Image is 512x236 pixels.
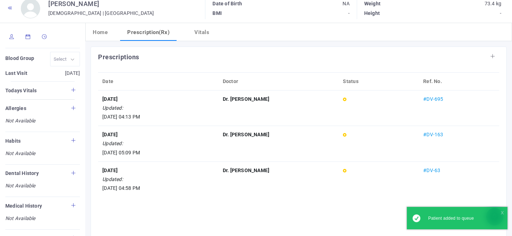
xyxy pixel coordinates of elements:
[98,126,219,162] td: [DATE] 05:09 PM
[339,72,419,90] th: Status
[54,55,68,63] input: Select
[5,70,27,76] b: Last Visit
[5,88,37,93] b: Todays Vitals
[419,72,499,90] th: Ref. No.
[5,150,80,157] i: Not Available
[223,96,269,102] b: Dr. [PERSON_NAME]
[127,28,169,37] h5: Prescription(Rx)
[98,161,219,197] td: [DATE] 04:58 PM
[428,216,474,221] span: Patient added to queue
[433,9,501,18] p: -
[102,105,123,111] em: Updated:
[423,95,495,104] div: #DV-695
[5,215,80,222] i: Not Available
[5,55,34,61] b: Blood Group
[423,130,495,139] div: #DV-163
[223,168,269,173] b: Dr. [PERSON_NAME]
[5,105,26,111] b: Allergies
[93,28,108,37] h5: Home
[5,203,42,209] b: Medical History
[5,170,39,176] b: Dental History
[98,90,219,126] td: [DATE] 04:13 PM
[423,166,495,175] div: #DV-63
[281,9,350,18] p: -
[5,117,80,125] i: Not Available
[223,132,269,137] b: Dr. [PERSON_NAME]
[5,138,21,144] b: Habits
[219,72,339,90] th: Doctor
[102,141,123,146] em: Updated:
[102,168,118,173] b: [DATE]
[194,28,209,37] h5: Vitals
[212,1,242,6] b: Date of Birth
[102,132,118,137] b: [DATE]
[364,10,380,16] b: Height
[5,182,80,190] i: Not Available
[48,9,154,18] p: [DEMOGRAPHIC_DATA] | [GEOGRAPHIC_DATA]
[43,68,80,78] p: [DATE]
[98,53,139,61] b: Prescriptions
[212,10,222,16] b: BMI
[98,72,219,90] th: Date
[102,96,118,102] b: [DATE]
[364,1,381,6] b: Weight
[102,176,123,182] em: Updated:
